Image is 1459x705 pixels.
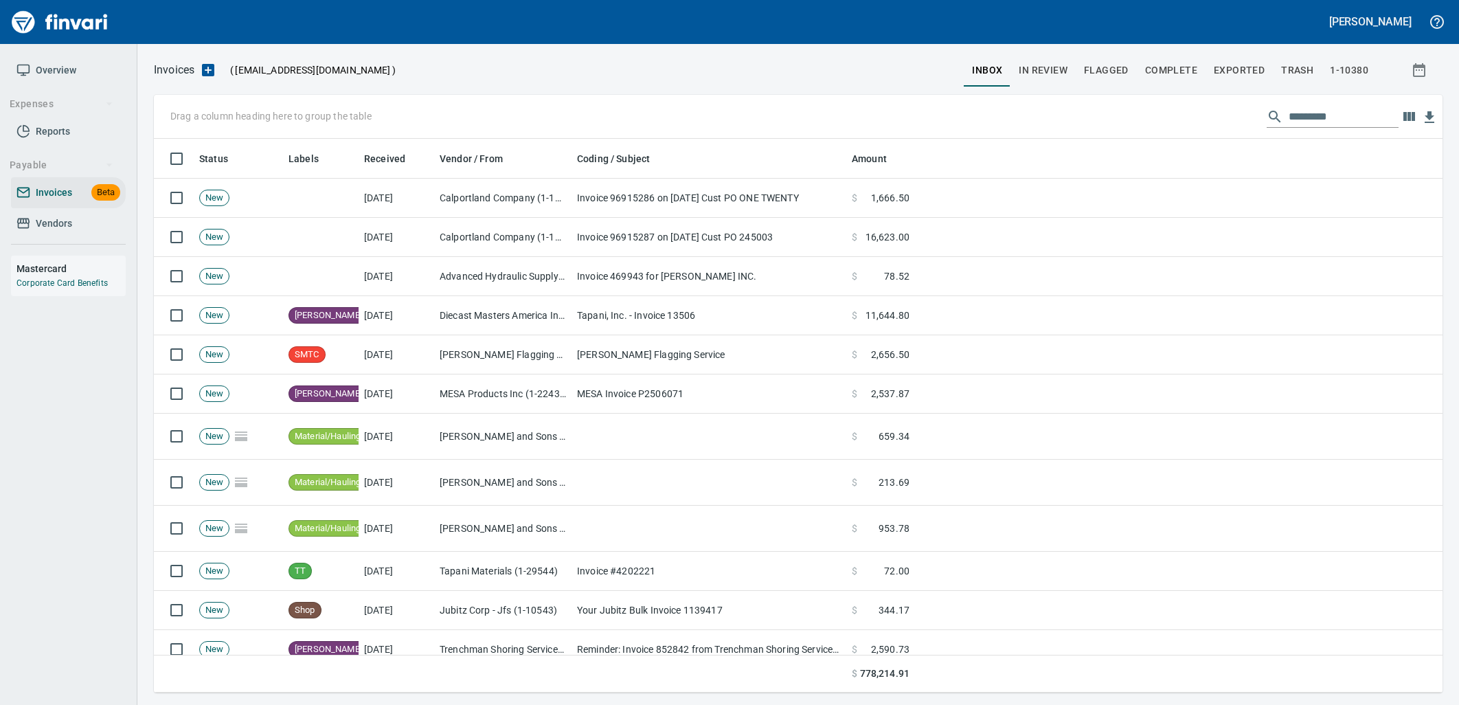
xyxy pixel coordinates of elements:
a: InvoicesBeta [11,177,126,208]
span: $ [852,230,857,244]
p: Drag a column heading here to group the table [170,109,372,123]
button: Expenses [4,91,119,117]
h5: [PERSON_NAME] [1329,14,1412,29]
td: Invoice 469943 for [PERSON_NAME] INC. [572,257,846,296]
td: Diecast Masters America Inc (1-38575) [434,296,572,335]
span: 2,656.50 [871,348,909,361]
span: New [200,270,229,283]
span: Labels [289,150,337,167]
span: Complete [1145,62,1197,79]
span: Pages Split [229,522,253,533]
td: [DATE] [359,591,434,630]
span: Pages Split [229,476,253,487]
span: $ [852,269,857,283]
img: Finvari [8,5,111,38]
td: [DATE] [359,296,434,335]
span: New [200,309,229,322]
a: Reports [11,116,126,147]
td: [DATE] [359,414,434,460]
span: New [200,388,229,401]
td: Jubitz Corp - Jfs (1-10543) [434,591,572,630]
td: MESA Invoice P2506071 [572,374,846,414]
span: Flagged [1084,62,1129,79]
span: Amount [852,150,887,167]
span: New [200,430,229,443]
span: New [200,604,229,617]
span: 2,537.87 [871,387,909,401]
span: $ [852,603,857,617]
h6: Mastercard [16,261,126,276]
span: Received [364,150,405,167]
span: Status [199,150,246,167]
span: Material/Hauling [289,522,366,535]
button: Upload an Invoice [194,62,222,78]
td: Reminder: Invoice 852842 from Trenchman Shoring Services, Inc. [572,630,846,669]
span: $ [852,387,857,401]
button: [PERSON_NAME] [1326,11,1415,32]
td: [PERSON_NAME] and Sons Inc (1-11148) [434,460,572,506]
button: Download Table [1419,107,1440,128]
span: Expenses [10,96,113,113]
td: MESA Products Inc (1-22431) [434,374,572,414]
td: [PERSON_NAME] and Sons Inc (1-11148) [434,506,572,552]
span: New [200,643,229,656]
span: Material/Hauling [289,430,366,443]
td: Advanced Hydraulic Supply Co. LLC (1-10020) [434,257,572,296]
span: New [200,192,229,205]
span: $ [852,642,857,656]
td: [DATE] [359,179,434,218]
td: [DATE] [359,374,434,414]
span: Vendor / From [440,150,503,167]
span: 16,623.00 [866,230,909,244]
td: Invoice 96915287 on [DATE] Cust PO 245003 [572,218,846,257]
span: Invoices [36,184,72,201]
span: Exported [1214,62,1265,79]
span: 1-10380 [1330,62,1368,79]
span: 213.69 [879,475,909,489]
span: Amount [852,150,905,167]
span: 659.34 [879,429,909,443]
span: [PERSON_NAME] [289,643,367,656]
td: Tapani Materials (1-29544) [434,552,572,591]
td: Invoice #4202221 [572,552,846,591]
td: [DATE] [359,257,434,296]
span: Labels [289,150,319,167]
td: [DATE] [359,506,434,552]
span: 2,590.73 [871,642,909,656]
span: Coding / Subject [577,150,650,167]
p: ( ) [222,63,396,77]
nav: breadcrumb [154,62,194,78]
span: 953.78 [879,522,909,535]
td: [PERSON_NAME] Flagging Service LLC (1-39947) [434,335,572,374]
span: Shop [289,604,321,617]
span: $ [852,348,857,361]
button: Choose columns to display [1399,107,1419,127]
span: $ [852,475,857,489]
span: In Review [1019,62,1067,79]
span: Payable [10,157,113,174]
span: Status [199,150,228,167]
td: [PERSON_NAME] and Sons Inc (1-11148) [434,414,572,460]
span: 344.17 [879,603,909,617]
span: [EMAIL_ADDRESS][DOMAIN_NAME] [234,63,392,77]
span: $ [852,667,857,681]
p: Invoices [154,62,194,78]
span: Material/Hauling [289,476,366,489]
span: 1,666.50 [871,191,909,205]
span: New [200,476,229,489]
span: 778,214.91 [860,667,909,681]
td: [PERSON_NAME] Flagging Service [572,335,846,374]
span: $ [852,522,857,535]
span: $ [852,564,857,578]
span: Pages Split [229,430,253,441]
span: trash [1281,62,1313,79]
a: Overview [11,55,126,86]
td: [DATE] [359,335,434,374]
button: Payable [4,153,119,178]
td: [DATE] [359,630,434,669]
span: $ [852,429,857,443]
span: 78.52 [884,269,909,283]
td: Your Jubitz Bulk Invoice 1139417 [572,591,846,630]
span: Overview [36,62,76,79]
